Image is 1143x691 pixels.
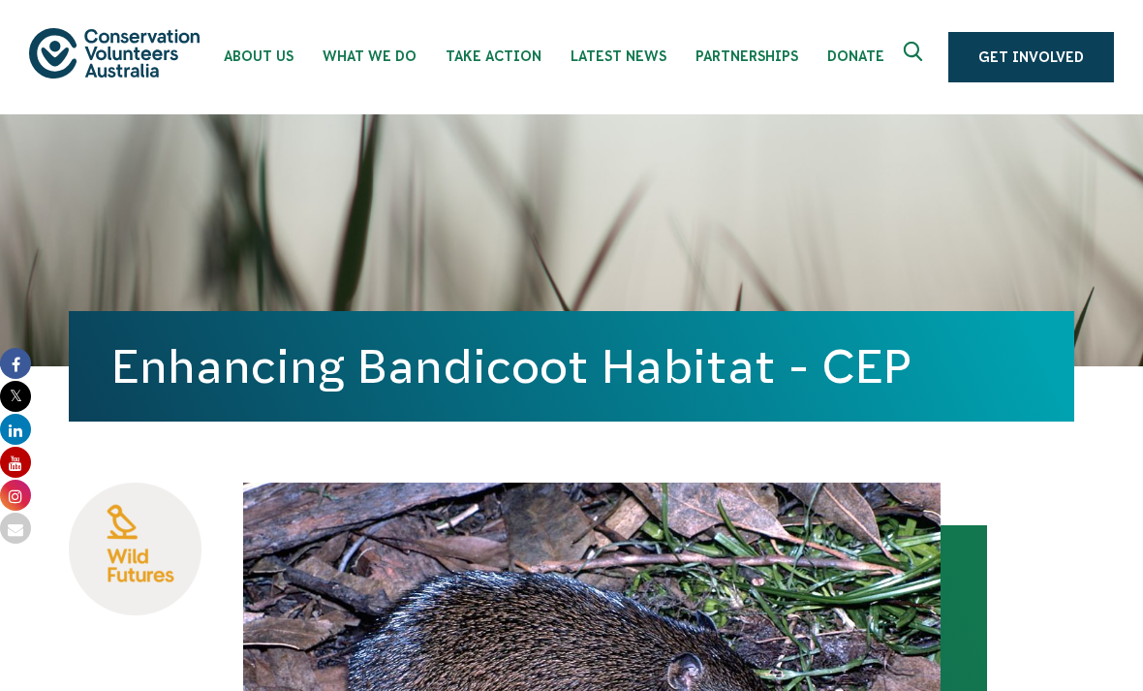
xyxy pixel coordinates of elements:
button: Expand search box Close search box [892,34,939,80]
a: Get Involved [948,32,1114,82]
span: What We Do [323,48,417,64]
span: Donate [827,48,884,64]
img: Wild Futures [69,483,201,615]
span: About Us [224,48,293,64]
span: Partnerships [695,48,798,64]
span: Expand search box [904,42,928,73]
span: Latest News [571,48,666,64]
span: Take Action [446,48,541,64]
h1: Enhancing Bandicoot Habitat - CEP [111,340,1032,393]
img: logo.svg [29,28,200,78]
